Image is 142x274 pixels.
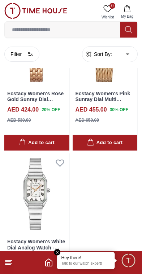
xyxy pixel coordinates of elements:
[76,117,99,123] div: AED 650.00
[85,51,112,58] button: Sort By:
[99,14,117,20] span: Wishlist
[7,239,65,257] a: Ecstacy Women's White Dial Analog Watch - E22506-SBSW
[76,91,130,114] a: Ecstacy Women's Pink Sunray Dial Multi Function Watch - E23603-RMKP
[7,117,31,123] div: AED 530.00
[4,153,69,234] img: Ecstacy Women's White Dial Analog Watch - E22506-SBSW
[118,14,136,19] span: My Bag
[54,249,61,256] em: Close tooltip
[61,261,111,266] p: Talk to our watch expert!
[19,139,55,147] div: Add to cart
[87,139,122,147] div: Add to cart
[42,106,60,113] span: 20 % OFF
[73,135,138,151] button: Add to cart
[4,135,69,151] button: Add to cart
[44,258,53,267] a: Home
[61,255,111,261] div: Hey there!
[76,105,107,114] h4: AED 455.00
[92,51,112,58] span: Sort By:
[110,106,128,113] span: 30 % OFF
[99,3,117,21] a: 0Wishlist
[7,91,64,114] a: Ecstacy Women's Rose Gold Sunray Dial Analog Watch - E23505-RBKK
[4,3,67,19] img: ...
[121,253,137,269] div: Chat Widget
[109,3,115,9] span: 0
[7,105,39,114] h4: AED 424.00
[117,3,138,21] button: My Bag
[4,47,39,62] button: Filter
